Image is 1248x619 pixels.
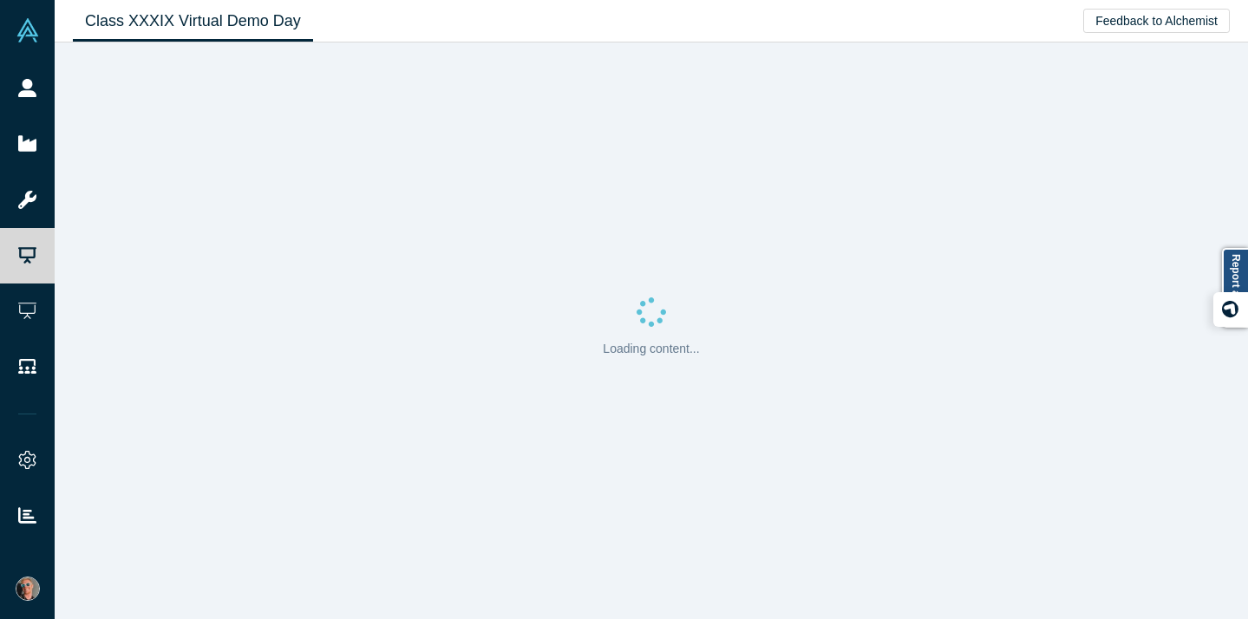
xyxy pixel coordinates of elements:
img: Laurent Rains's Account [16,577,40,601]
img: Alchemist Vault Logo [16,18,40,42]
a: Class XXXIX Virtual Demo Day [73,1,313,42]
button: Feedback to Alchemist [1083,9,1230,33]
p: Loading content... [603,340,699,358]
a: Report a bug! [1222,248,1248,328]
